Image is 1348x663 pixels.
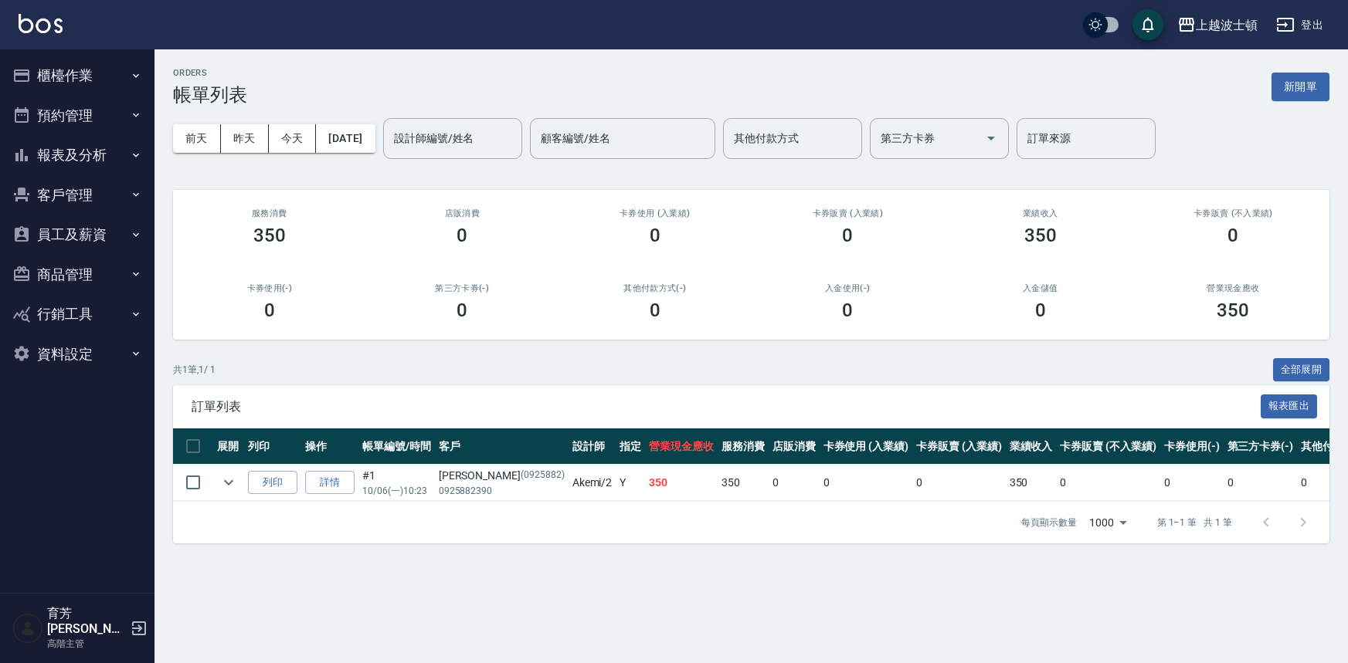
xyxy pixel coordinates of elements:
[244,428,301,465] th: 列印
[1261,394,1318,418] button: 報表匯出
[217,471,240,494] button: expand row
[439,468,565,484] div: [PERSON_NAME]
[645,465,718,501] td: 350
[1261,398,1318,413] a: 報表匯出
[577,208,733,218] h2: 卡券使用 (入業績)
[1132,9,1163,40] button: save
[6,56,148,96] button: 櫃檯作業
[269,124,317,153] button: 今天
[358,428,435,465] th: 帳單編號/時間
[645,428,718,465] th: 營業現金應收
[770,208,926,218] h2: 卡券販賣 (入業績)
[1227,225,1238,246] h3: 0
[173,68,247,78] h2: ORDERS
[569,465,616,501] td: Akemi /2
[1156,283,1312,293] h2: 營業現金應收
[385,208,541,218] h2: 店販消費
[457,299,467,321] h3: 0
[173,124,221,153] button: 前天
[12,613,43,644] img: Person
[253,225,286,246] h3: 350
[248,471,297,495] button: 列印
[19,14,63,33] img: Logo
[301,428,358,465] th: 操作
[192,208,348,218] h3: 服務消費
[718,465,769,501] td: 350
[1157,516,1232,529] p: 第 1–1 筆 共 1 筆
[1217,299,1249,321] h3: 350
[1273,358,1330,382] button: 全部展開
[521,468,565,484] p: (0925882)
[173,84,247,106] h3: 帳單列表
[1056,428,1160,465] th: 卡券販賣 (不入業績)
[6,294,148,334] button: 行銷工具
[770,283,926,293] h2: 入金使用(-)
[6,334,148,374] button: 資料設定
[1035,299,1046,321] h3: 0
[173,363,216,377] p: 共 1 筆, 1 / 1
[6,96,148,136] button: 預約管理
[718,428,769,465] th: 服務消費
[47,606,126,637] h5: 育芳[PERSON_NAME]
[192,283,348,293] h2: 卡券使用(-)
[569,428,616,465] th: 設計師
[1171,9,1264,41] button: 上越波士頓
[820,465,913,501] td: 0
[912,465,1006,501] td: 0
[6,135,148,175] button: 報表及分析
[963,208,1119,218] h2: 業績收入
[435,428,569,465] th: 客戶
[1270,11,1329,39] button: 登出
[221,124,269,153] button: 昨天
[769,465,820,501] td: 0
[842,225,853,246] h3: 0
[963,283,1119,293] h2: 入金儲值
[264,299,275,321] h3: 0
[1272,79,1329,93] a: 新開單
[1160,428,1224,465] th: 卡券使用(-)
[1056,465,1160,501] td: 0
[1224,428,1298,465] th: 第三方卡券(-)
[1224,465,1298,501] td: 0
[192,399,1261,414] span: 訂單列表
[1156,208,1312,218] h2: 卡券販賣 (不入業績)
[213,428,244,465] th: 展開
[1160,465,1224,501] td: 0
[305,471,355,495] a: 詳情
[769,428,820,465] th: 店販消費
[979,126,1003,151] button: Open
[6,175,148,215] button: 客戶管理
[616,465,645,501] td: Y
[385,283,541,293] h2: 第三方卡券(-)
[316,124,375,153] button: [DATE]
[358,465,435,501] td: #1
[1006,428,1057,465] th: 業績收入
[577,283,733,293] h2: 其他付款方式(-)
[1024,225,1057,246] h3: 350
[47,637,126,651] p: 高階主管
[1196,15,1258,35] div: 上越波士頓
[6,255,148,295] button: 商品管理
[362,484,431,498] p: 10/06 (一) 10:23
[439,484,565,498] p: 0925882390
[1272,73,1329,101] button: 新開單
[1021,516,1077,529] p: 每頁顯示數量
[820,428,913,465] th: 卡券使用 (入業績)
[650,299,660,321] h3: 0
[6,215,148,255] button: 員工及薪資
[1006,465,1057,501] td: 350
[616,428,645,465] th: 指定
[1083,502,1132,543] div: 1000
[842,299,853,321] h3: 0
[457,225,467,246] h3: 0
[912,428,1006,465] th: 卡券販賣 (入業績)
[650,225,660,246] h3: 0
